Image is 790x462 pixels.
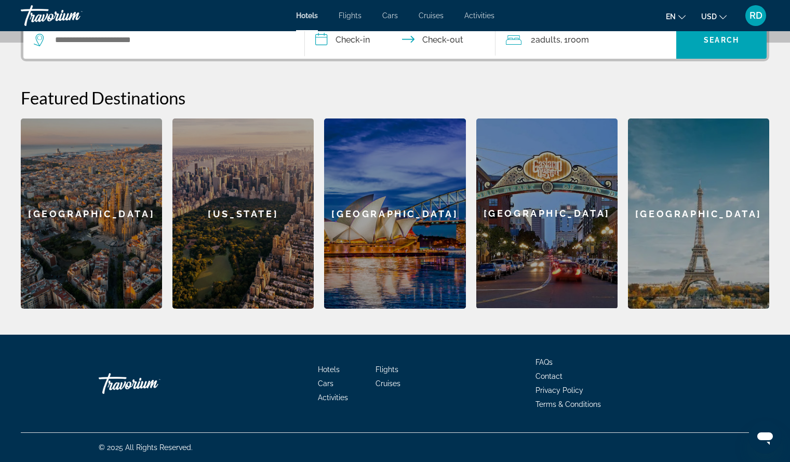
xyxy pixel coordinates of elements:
[419,11,444,20] a: Cruises
[99,443,193,452] span: © 2025 All Rights Reserved.
[560,33,589,47] span: , 1
[339,11,361,20] a: Flights
[464,11,494,20] a: Activities
[172,118,314,309] a: [US_STATE]
[99,368,203,399] a: Travorium
[318,379,333,388] a: Cars
[701,9,727,24] button: Change currency
[21,2,125,29] a: Travorium
[318,365,340,374] a: Hotels
[568,35,589,45] span: Room
[531,33,560,47] span: 2
[382,11,398,20] a: Cars
[749,10,762,21] span: RD
[496,21,676,59] button: Travelers: 2 adults, 0 children
[21,87,769,108] h2: Featured Destinations
[535,35,560,45] span: Adults
[704,36,739,44] span: Search
[476,118,618,309] a: [GEOGRAPHIC_DATA]
[23,21,767,59] div: Search widget
[535,386,583,394] a: Privacy Policy
[666,9,686,24] button: Change language
[535,358,553,366] a: FAQs
[296,11,318,20] a: Hotels
[535,372,563,380] a: Contact
[628,118,769,309] a: [GEOGRAPHIC_DATA]
[701,12,717,21] span: USD
[742,5,769,27] button: User Menu
[676,21,767,59] button: Search
[324,118,465,309] a: [GEOGRAPHIC_DATA]
[376,379,400,388] a: Cruises
[305,21,496,59] button: Check in and out dates
[318,393,348,402] a: Activities
[376,365,398,374] a: Flights
[666,12,676,21] span: en
[21,118,162,309] a: [GEOGRAPHIC_DATA]
[748,420,782,454] iframe: Button to launch messaging window
[535,400,601,408] a: Terms & Conditions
